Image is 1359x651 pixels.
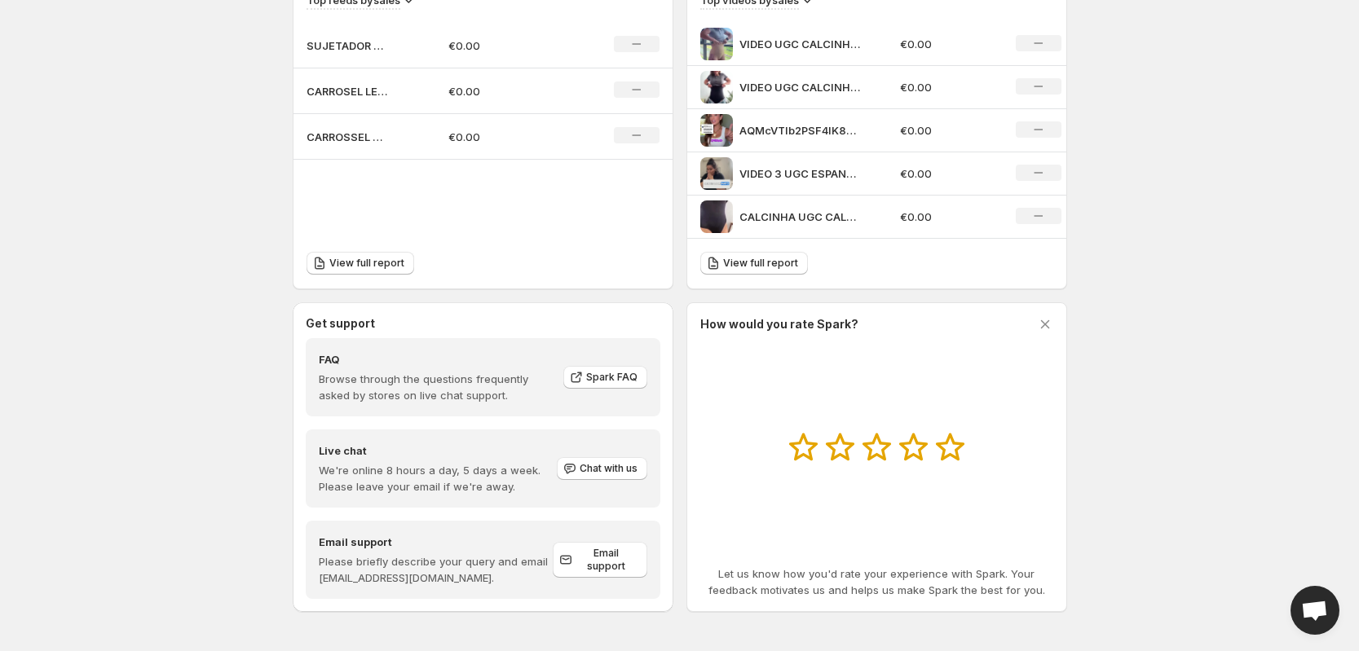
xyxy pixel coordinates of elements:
[900,122,996,139] p: €0.00
[563,366,647,389] a: Spark FAQ
[739,209,862,225] p: CALCINHA UGC CALCINHA 03 1
[319,553,553,586] p: Please briefly describe your query and email [EMAIL_ADDRESS][DOMAIN_NAME].
[739,79,862,95] p: VIDEO UGC CALCINHA 02 1 1
[319,534,553,550] h4: Email support
[557,457,647,480] button: Chat with us
[307,252,414,275] a: View full report
[448,83,564,99] p: €0.00
[448,129,564,145] p: €0.00
[576,547,638,573] span: Email support
[586,371,638,384] span: Spark FAQ
[580,462,638,475] span: Chat with us
[307,129,388,145] p: CARROSSEL CALCINHA MODELANTE
[700,114,733,147] img: AQMcVTIb2PSF4IK8HWGpzA-7I3R_d10jvV5_8zAjbAQ4CKbMbllChnEvINFoLXglseV7bkS79BfPddilA7gT85vBV2_O_Xg19...
[900,209,996,225] p: €0.00
[307,83,388,99] p: CARROSEL LEGGING
[900,36,996,52] p: €0.00
[1291,586,1339,635] div: Open chat
[306,315,375,332] h3: Get support
[307,37,388,54] p: SUJETADOR VIDEOS UGCS
[700,157,733,190] img: VIDEO 3 UGC ESPANHOL LEGGING
[700,200,733,233] img: CALCINHA UGC CALCINHA 03 1
[553,542,647,578] a: Email support
[700,28,733,60] img: VIDEO UGC CALCINHA 01 2
[700,565,1053,598] p: Let us know how you'd rate your experience with Spark. Your feedback motivates us and helps us ma...
[900,79,996,95] p: €0.00
[900,165,996,182] p: €0.00
[739,36,862,52] p: VIDEO UGC CALCINHA 01 2
[319,442,555,459] h4: Live chat
[723,257,798,270] span: View full report
[700,252,808,275] a: View full report
[700,316,858,332] h3: How would you rate Spark?
[448,37,564,54] p: €0.00
[700,71,733,103] img: VIDEO UGC CALCINHA 02 1 1
[319,462,555,495] p: We're online 8 hours a day, 5 days a week. Please leave your email if we're away.
[319,371,552,403] p: Browse through the questions frequently asked by stores on live chat support.
[739,165,862,182] p: VIDEO 3 UGC ESPANHOL LEGGING
[319,351,552,367] h4: FAQ
[329,257,404,270] span: View full report
[739,122,862,139] p: AQMcVTIb2PSF4IK8HWGpzA-7I3R_d10jvV5_8zAjbAQ4CKbMbllChnEvINFoLXglseV7bkS79BfPddilA7gT85vBV2_O_Xg19...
